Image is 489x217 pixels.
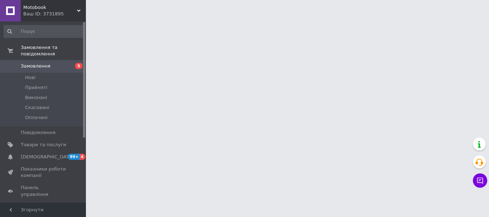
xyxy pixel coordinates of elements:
span: Товари та послуги [21,142,66,148]
span: 99+ [68,154,80,160]
span: 4 [80,154,86,160]
span: Прийняті [25,84,47,91]
span: 5 [75,63,82,69]
span: Повідомлення [21,129,55,136]
div: Ваш ID: 3731895 [23,11,86,17]
span: Скасовані [25,104,49,111]
span: Нові [25,74,35,81]
span: Панель управління [21,184,66,197]
span: Оплачені [25,114,48,121]
span: [DEMOGRAPHIC_DATA] [21,154,74,160]
span: Замовлення та повідомлення [21,44,86,57]
span: Виконані [25,94,47,101]
span: Motobook [23,4,77,11]
span: Замовлення [21,63,50,69]
button: Чат з покупцем [473,173,487,188]
input: Пошук [4,25,84,38]
span: Показники роботи компанії [21,166,66,179]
